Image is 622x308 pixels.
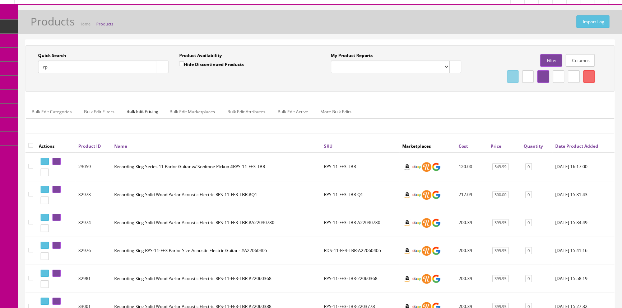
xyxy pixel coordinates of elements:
a: Bulk Edit Filters [78,105,120,119]
td: RPS-11-FE3-TBR-Q1 [321,181,399,209]
label: Quick Search [38,52,66,59]
td: RDS-11-FE3-TBR-A22060405 [321,237,399,265]
td: 32981 [75,265,111,293]
img: amazon [402,274,412,284]
h1: Products [31,15,75,27]
img: reverb [422,190,431,200]
input: Hide Discontinued Products [179,61,184,66]
td: 32974 [75,209,111,237]
img: ebay [412,190,422,200]
a: Product ID [78,143,101,149]
img: google_shopping [431,246,441,256]
td: 2023-02-01 15:41:16 [552,237,614,265]
th: Marketplaces [399,139,456,152]
a: 399.95 [492,247,509,255]
a: Bulk Edit Attributes [222,105,271,119]
a: Products [96,21,113,27]
img: google_shopping [431,162,441,172]
td: RPS-11-FE3-TBR-22060368 [321,265,399,293]
td: 200.39 [456,237,488,265]
a: Cost [459,143,468,149]
td: Recording King Series 11 Parlor Guitar w/ Sonitone Pickup #RPS-11-FE3-TBR [111,153,321,181]
td: 200.39 [456,209,488,237]
img: ebay [412,246,422,256]
a: Home [79,21,90,27]
a: 549.99 [492,163,509,171]
img: ebay [412,274,422,284]
td: Recording King RPS-11-FE3 Parlor Size Acoustic Electric Guitar - #A22060405 [111,237,321,265]
a: 0 [525,275,532,283]
input: Search [38,61,156,73]
img: reverb [422,246,431,256]
th: Actions [36,139,75,152]
td: RPS-11-FE3-TBR-A22030780 [321,209,399,237]
a: Filter [540,54,562,67]
label: My Product Reports [331,52,373,59]
td: 120.00 [456,153,488,181]
a: 399.95 [492,219,509,227]
td: 2023-02-01 15:58:19 [552,265,614,293]
a: Name [114,143,127,149]
td: 2023-02-01 15:31:43 [552,181,614,209]
td: 2020-04-14 16:17:00 [552,153,614,181]
a: Price [491,143,501,149]
a: More Bulk Edits [315,105,357,119]
a: 399.95 [492,275,509,283]
a: Bulk Edit Marketplaces [164,105,221,119]
a: 0 [525,163,532,171]
img: reverb [422,162,431,172]
a: 0 [525,247,532,255]
img: amazon [402,246,412,256]
a: Columns [566,54,595,67]
a: 0 [525,191,532,199]
a: 300.00 [492,191,509,199]
img: ebay [412,218,422,228]
td: 217.09 [456,181,488,209]
img: amazon [402,162,412,172]
td: 23059 [75,153,111,181]
td: Recording King Solid Wood Parlor Acoustic Electric RPS-11-FE3-TBR #A22030780 [111,209,321,237]
td: 2023-02-01 15:34:49 [552,209,614,237]
img: google_shopping [431,218,441,228]
td: 32976 [75,237,111,265]
a: Import Log [576,15,609,28]
td: 200.39 [456,265,488,293]
label: Product Availability [179,52,222,59]
img: ebay [412,162,422,172]
a: Bulk Edit Categories [26,105,78,119]
td: 32973 [75,181,111,209]
img: reverb [422,218,431,228]
img: reverb [422,274,431,284]
td: Recording King Solid Wood Parlor Acoustic Electric RPS-11-FE3-TBR #Q1 [111,181,321,209]
a: Quantity [524,143,543,149]
img: amazon [402,190,412,200]
a: SKU [324,143,333,149]
a: 0 [525,219,532,227]
a: Date Product Added [555,143,598,149]
a: Bulk Edit Active [272,105,314,119]
label: Hide Discontinued Products [179,61,244,68]
span: Bulk Edit Pricing [121,105,164,118]
img: google_shopping [431,274,441,284]
img: google_shopping [431,190,441,200]
td: Recording King Solid Wood Parlor Acoustic Electric RPS-11-FE3-TBR #22060368 [111,265,321,293]
td: RPS-11-FE3-TBR [321,153,399,181]
img: amazon [402,218,412,228]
